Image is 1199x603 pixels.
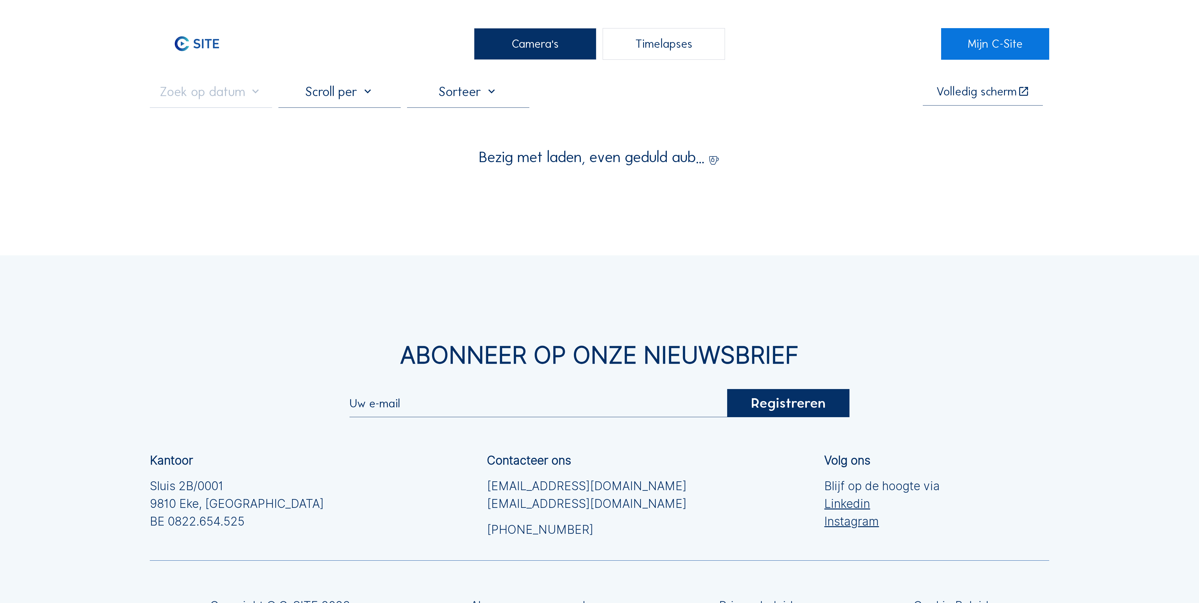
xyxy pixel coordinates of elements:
[824,454,870,466] div: Volg ons
[727,389,849,417] div: Registreren
[824,477,940,530] div: Blijf op de hoogte via
[824,495,940,513] a: Linkedin
[150,343,1049,367] div: Abonneer op onze nieuwsbrief
[150,28,258,60] a: C-SITE Logo
[824,513,940,530] a: Instagram
[150,477,324,530] div: Sluis 2B/0001 9810 Eke, [GEOGRAPHIC_DATA] BE 0822.654.525
[150,454,193,466] div: Kantoor
[603,28,725,60] div: Timelapses
[150,28,244,60] img: C-SITE Logo
[941,28,1049,60] a: Mijn C-Site
[474,28,596,60] div: Camera's
[350,399,727,409] input: Uw e-mail
[487,495,687,513] a: [EMAIL_ADDRESS][DOMAIN_NAME]
[479,149,704,165] span: Bezig met laden, even geduld aub...
[487,477,687,495] a: [EMAIL_ADDRESS][DOMAIN_NAME]
[487,454,571,466] div: Contacteer ons
[936,86,1017,98] div: Volledig scherm
[487,521,687,539] a: [PHONE_NUMBER]
[150,84,272,100] input: Zoek op datum 󰅀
